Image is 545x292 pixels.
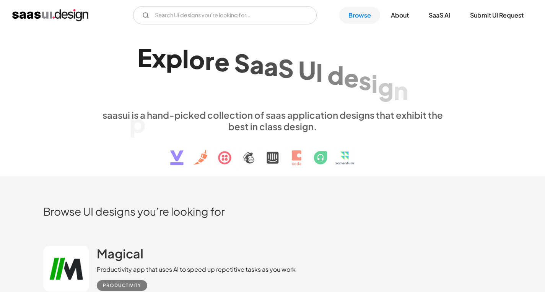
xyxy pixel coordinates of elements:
a: Submit UI Request [461,7,533,24]
div: e [344,63,359,92]
div: i [371,69,378,98]
form: Email Form [133,6,317,24]
div: d [327,60,344,90]
div: I [316,58,323,87]
h2: Browse UI designs you’re looking for [43,205,502,218]
div: e [215,47,229,76]
div: a [264,52,278,81]
div: E [137,43,152,72]
div: a [250,50,264,79]
h1: Explore SaaS UI design patterns & interactions. [97,43,449,102]
a: Magical [97,246,143,265]
div: s [359,66,371,95]
div: p [166,44,182,73]
div: n [394,76,408,105]
div: S [234,48,250,77]
div: o [189,45,205,74]
a: About [382,7,418,24]
div: p [129,108,146,138]
div: x [152,43,166,73]
a: home [12,9,88,21]
div: Productivity [103,281,141,290]
h2: Magical [97,246,143,261]
div: S [278,53,294,83]
img: text, icon, saas logo [157,132,389,172]
div: saasui is a hand-picked collection of saas application designs that exhibit the best in class des... [97,109,449,132]
a: SaaS Ai [420,7,459,24]
div: l [182,44,189,73]
div: r [205,46,215,75]
input: Search UI designs you're looking for... [133,6,317,24]
div: Productivity app that uses AI to speed up repetitive tasks as you work [97,265,296,274]
div: U [298,55,316,85]
a: Browse [339,7,380,24]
